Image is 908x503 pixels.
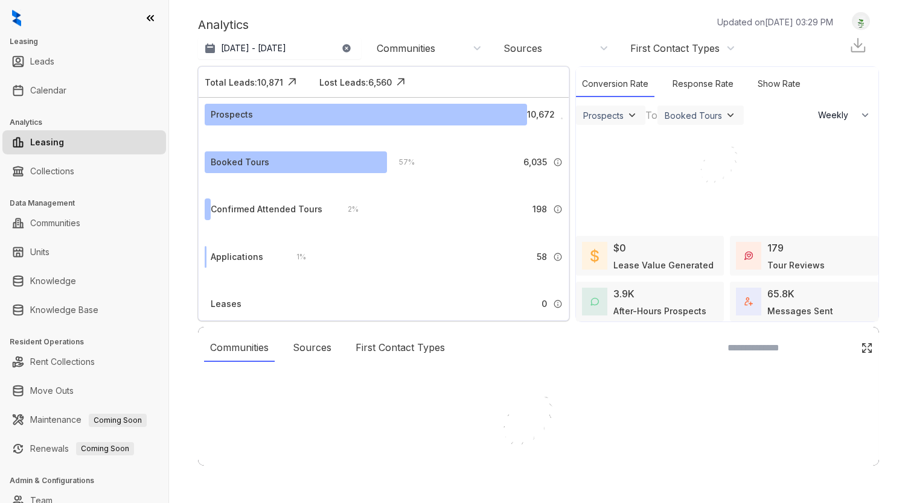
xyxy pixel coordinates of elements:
[2,240,166,264] li: Units
[2,211,166,235] li: Communities
[284,250,306,264] div: 1 %
[561,118,563,119] img: Info
[211,156,269,169] div: Booked Tours
[682,126,772,217] img: Loader
[2,130,166,154] li: Leasing
[2,379,166,403] li: Move Outs
[211,203,322,216] div: Confirmed Attended Tours
[645,108,657,122] div: To
[350,334,451,362] div: First Contact Types
[30,211,80,235] a: Communities
[744,297,753,306] img: TotalFum
[204,334,275,362] div: Communities
[724,109,737,121] img: ViewFilterArrow
[767,286,794,301] div: 65.8K
[211,108,253,121] div: Prospects
[10,36,168,47] h3: Leasing
[613,286,635,301] div: 3.9K
[198,37,361,59] button: [DATE] - [DATE]
[2,78,166,103] li: Calendar
[527,108,555,121] span: 10,672
[2,49,166,74] li: Leads
[861,342,873,354] img: Click Icon
[613,259,714,271] div: Lease Value Generated
[744,251,753,260] img: TourReviews
[2,408,166,432] li: Maintenance
[576,71,654,97] div: Conversion Rate
[553,299,563,309] img: Info
[30,159,74,183] a: Collections
[12,10,21,27] img: logo
[30,269,76,293] a: Knowledge
[283,73,301,91] img: Click Icon
[2,159,166,183] li: Collections
[523,156,547,169] span: 6,035
[377,42,435,55] div: Communities
[537,250,547,264] span: 58
[767,305,833,317] div: Messages Sent
[287,334,337,362] div: Sources
[590,248,599,263] img: LeaseValue
[211,297,241,311] div: Leases
[478,369,599,490] img: Loader
[553,204,563,214] img: Info
[767,259,825,271] div: Tour Reviews
[767,241,784,255] div: 179
[30,350,95,374] a: Rent Collections
[590,297,599,306] img: AfterHoursConversations
[30,298,98,322] a: Knowledge Base
[626,109,638,121] img: ViewFilterArrow
[613,305,706,317] div: After-Hours Prospects
[613,241,626,255] div: $0
[717,16,833,28] p: Updated on [DATE] 03:29 PM
[30,240,50,264] a: Units
[752,71,807,97] div: Show Rate
[30,78,66,103] a: Calendar
[504,42,542,55] div: Sources
[849,36,867,54] img: Download
[553,157,563,167] img: Info
[542,297,547,311] span: 0
[10,337,168,347] h3: Resident Operations
[532,203,547,216] span: 198
[10,117,168,128] h3: Analytics
[2,350,166,374] li: Rent Collections
[553,252,563,262] img: Info
[30,379,74,403] a: Move Outs
[392,73,410,91] img: Click Icon
[2,298,166,322] li: Knowledge Base
[10,198,168,209] h3: Data Management
[211,250,263,264] div: Applications
[30,437,134,461] a: RenewalsComing Soon
[811,104,878,126] button: Weekly
[836,343,846,353] img: SearchIcon
[336,203,359,216] div: 2 %
[30,49,54,74] a: Leads
[852,15,869,28] img: UserAvatar
[221,42,286,54] p: [DATE] - [DATE]
[583,110,624,121] div: Prospects
[387,156,415,169] div: 57 %
[319,76,392,89] div: Lost Leads: 6,560
[2,437,166,461] li: Renewals
[630,42,720,55] div: First Contact Types
[2,269,166,293] li: Knowledge
[665,110,722,121] div: Booked Tours
[205,76,283,89] div: Total Leads: 10,871
[818,109,855,121] span: Weekly
[76,442,134,455] span: Coming Soon
[10,475,168,486] h3: Admin & Configurations
[89,414,147,427] span: Coming Soon
[198,16,249,34] p: Analytics
[667,71,740,97] div: Response Rate
[30,130,64,154] a: Leasing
